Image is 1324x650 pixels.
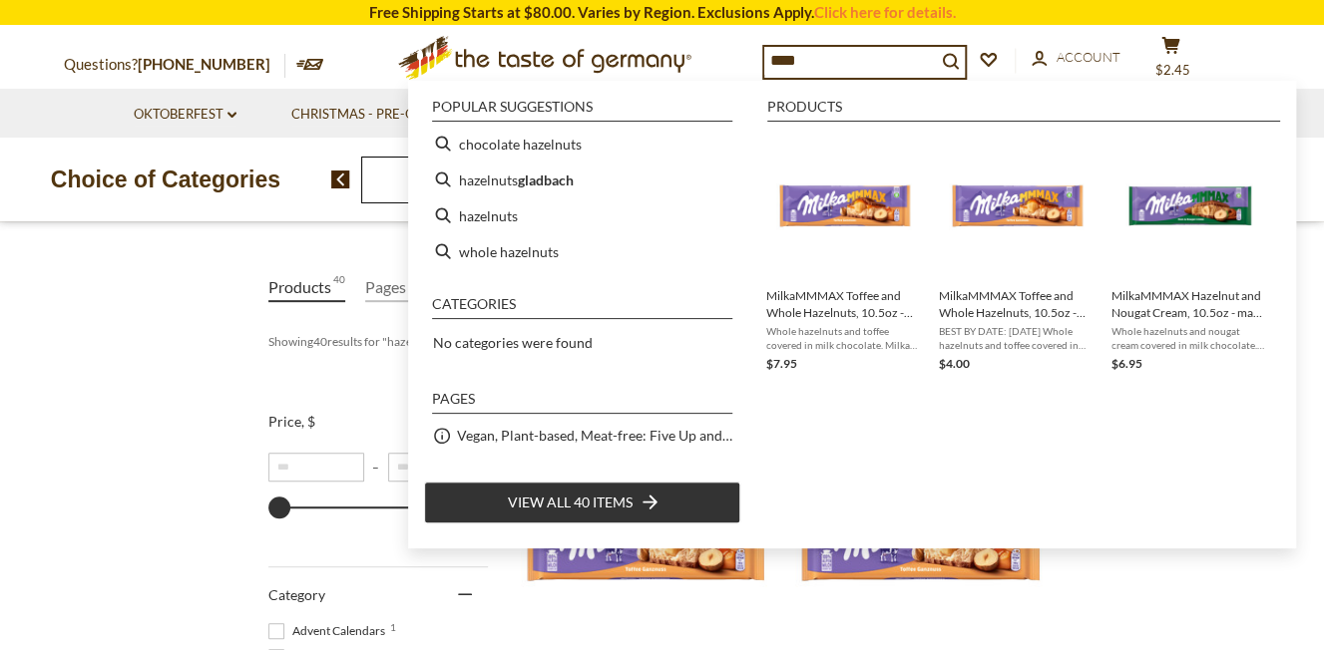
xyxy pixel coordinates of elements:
[1111,324,1268,352] span: Whole hazelnuts and nougat cream covered in milk chocolate. Milka chocolates originated in [GEOGR...
[1111,134,1268,374] a: Milka MMMAX Hazelnut and Nougat CreamMilkaMMMAX Hazelnut and Nougat Cream, 10.5oz - made in [GEOG...
[268,413,315,430] span: Price
[766,356,797,371] span: $7.95
[1111,356,1142,371] span: $6.95
[1117,134,1262,278] img: Milka MMMAX Hazelnut and Nougat Cream
[939,356,970,371] span: $4.00
[518,168,574,191] b: gladbach
[433,334,593,351] span: No categories were found
[301,413,315,430] span: , $
[333,273,345,300] span: 40
[390,622,396,632] span: 1
[814,3,956,21] a: Click here for details.
[931,126,1103,382] li: MilkaMMMAX Toffee and Whole Hazelnuts, 10.5oz - made in Austria - DEAL
[508,491,633,513] span: View all 40 items
[939,287,1096,321] span: MilkaMMMAX Toffee and Whole Hazelnuts, 10.5oz - made in [GEOGRAPHIC_DATA] - DEAL
[424,482,740,523] li: View all 40 items
[134,104,236,126] a: Oktoberfest
[766,324,923,352] span: Whole hazelnuts and toffee covered in milk chocolate. Milka chocolates originated in [GEOGRAPHIC_...
[1155,62,1190,78] span: $2.45
[432,100,732,122] li: Popular suggestions
[268,622,391,640] span: Advent Calendars
[388,453,484,482] input: Maximum value
[268,453,364,482] input: Minimum value
[945,134,1090,278] img: Milka MMMAX Toffee & Whole Hazelnuts
[939,324,1096,352] span: BEST BY DATE: [DATE] Whole hazelnuts and toffee covered in milk chocolate. Milka chocolates origi...
[939,134,1096,374] a: Milka MMMAX Toffee & Whole HazelnutsMilkaMMMAX Toffee and Whole Hazelnuts, 10.5oz - made in [GEOG...
[432,297,732,319] li: Categories
[364,460,388,475] span: –
[313,334,327,349] b: 40
[424,197,740,233] li: hazelnuts
[1032,47,1120,69] a: Account
[1141,36,1201,86] button: $2.45
[268,586,325,603] span: Category
[331,170,350,188] img: previous arrow
[424,126,740,162] li: chocolate hazelnuts
[268,273,345,302] a: View Products Tab
[365,273,414,302] a: View Pages Tab
[268,325,752,359] div: Showing results for " "
[424,233,740,269] li: whole hazelnuts
[1057,49,1120,65] span: Account
[758,126,931,382] li: MilkaMMMAX Toffee and Whole Hazelnuts, 10.5oz - made in Austria
[138,55,270,73] a: [PHONE_NUMBER]
[424,418,740,454] li: Vegan, Plant-based, Meat-free: Five Up and Coming Brands
[1103,126,1276,382] li: MilkaMMMAX Hazelnut and Nougat Cream, 10.5oz - made in Austria
[1111,287,1268,321] span: MilkaMMMAX Hazelnut and Nougat Cream, 10.5oz - made in [GEOGRAPHIC_DATA]
[772,134,917,278] img: Milka MMMAX Toffee & Whole Hazelnuts
[457,424,732,447] a: Vegan, Plant-based, Meat-free: Five Up and Coming Brands
[408,81,1296,547] div: Instant Search Results
[766,287,923,321] span: MilkaMMMAX Toffee and Whole Hazelnuts, 10.5oz - made in [GEOGRAPHIC_DATA]
[767,100,1280,122] li: Products
[291,104,462,126] a: Christmas - PRE-ORDER
[424,162,740,197] li: hazelnuts gladbach
[766,134,923,374] a: Milka MMMAX Toffee & Whole HazelnutsMilkaMMMAX Toffee and Whole Hazelnuts, 10.5oz - made in [GEOG...
[64,52,285,78] p: Questions?
[432,392,732,414] li: Pages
